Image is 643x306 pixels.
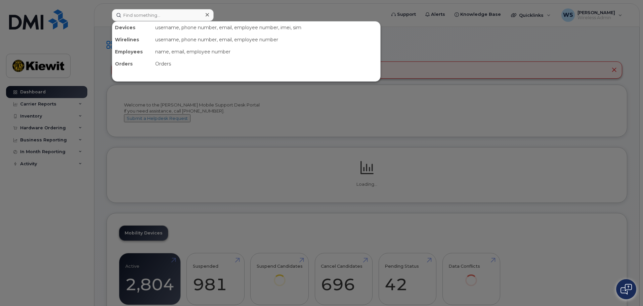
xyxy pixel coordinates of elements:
div: username, phone number, email, employee number [153,34,380,46]
div: username, phone number, email, employee number, imei, sim [153,21,380,34]
div: Employees [112,46,153,58]
div: Devices [112,21,153,34]
img: Open chat [620,284,632,295]
div: Wirelines [112,34,153,46]
div: Orders [153,58,380,70]
div: Orders [112,58,153,70]
div: name, email, employee number [153,46,380,58]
